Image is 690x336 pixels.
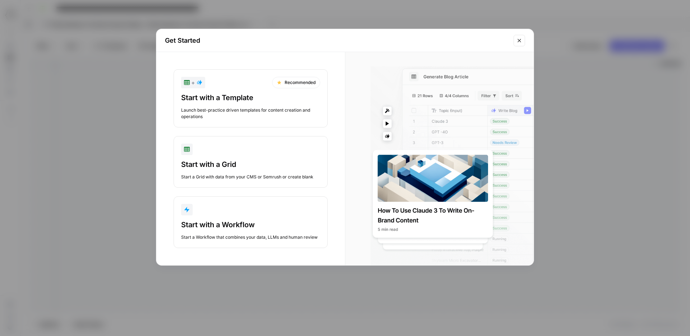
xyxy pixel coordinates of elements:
[174,136,328,188] button: Start with a GridStart a Grid with data from your CMS or Semrush or create blank
[181,159,320,169] div: Start with a Grid
[181,220,320,230] div: Start with a Workflow
[181,107,320,120] div: Launch best-practice driven templates for content creation and operations
[174,69,328,127] button: +RecommendedStart with a TemplateLaunch best-practice driven templates for content creation and o...
[181,174,320,180] div: Start a Grid with data from your CMS or Semrush or create blank
[514,35,525,46] button: Close modal
[181,93,320,103] div: Start with a Template
[272,77,320,88] div: Recommended
[174,196,328,248] button: Start with a WorkflowStart a Workflow that combines your data, LLMs and human review
[181,234,320,241] div: Start a Workflow that combines your data, LLMs and human review
[165,36,509,46] h2: Get Started
[184,78,202,87] div: +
